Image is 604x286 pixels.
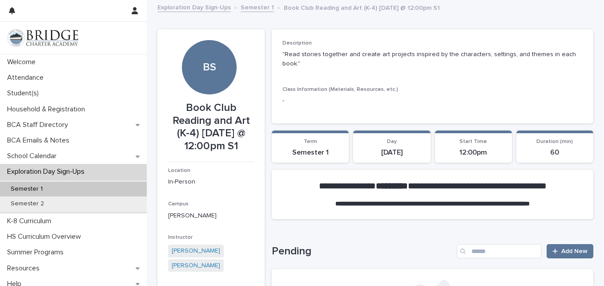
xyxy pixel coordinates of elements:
[4,121,75,129] p: BCA Staff Directory
[304,139,317,144] span: Term
[4,233,88,241] p: HS Curriculum Overview
[272,245,453,258] h1: Pending
[284,2,440,12] p: Book Club Reading and Art (K-4) [DATE] @ 12:00pm S1
[522,148,588,157] p: 60
[358,148,425,157] p: [DATE]
[4,58,43,66] p: Welcome
[168,235,193,240] span: Instructor
[536,139,573,144] span: Duration (min)
[282,41,312,46] span: Description
[4,200,51,208] p: Semester 2
[168,211,254,221] p: [PERSON_NAME]
[4,248,71,257] p: Summer Programs
[168,177,254,187] p: In-Person
[241,2,274,12] a: Semester 1
[4,185,50,193] p: Semester 1
[168,102,254,153] p: Book Club Reading and Art (K-4) [DATE] @ 12:00pm S1
[172,261,220,270] a: [PERSON_NAME]
[4,136,77,145] p: BCA Emails & Notes
[4,152,64,160] p: School Calendar
[182,6,236,74] div: BS
[4,89,46,98] p: Student(s)
[4,74,51,82] p: Attendance
[457,244,541,258] input: Search
[440,148,507,157] p: 12:00pm
[4,217,58,225] p: K-8 Curriculum
[172,246,220,256] a: [PERSON_NAME]
[157,2,231,12] a: Exploration Day Sign-Ups
[4,105,92,114] p: Household & Registration
[4,168,92,176] p: Exploration Day Sign-Ups
[277,148,343,157] p: Semester 1
[561,248,588,254] span: Add New
[168,201,189,207] span: Campus
[547,244,593,258] a: Add New
[282,50,583,69] p: "Read stories together and create art projects inspired by the characters, settings, and themes i...
[459,139,487,144] span: Start Time
[7,29,78,47] img: V1C1m3IdTEidaUdm9Hs0
[282,96,583,106] p: -
[282,87,398,92] span: Class Information (Materials, Resources, etc.)
[4,264,47,273] p: Resources
[168,168,190,173] span: Location
[387,139,397,144] span: Day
